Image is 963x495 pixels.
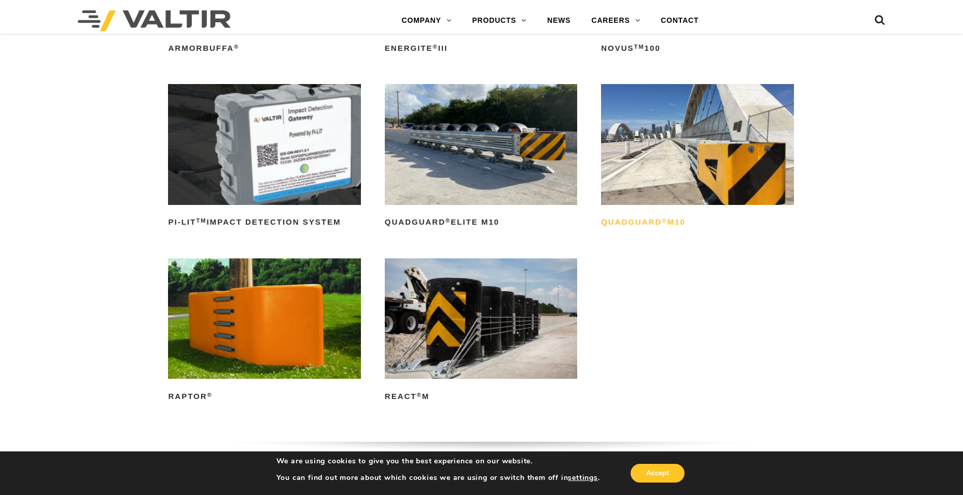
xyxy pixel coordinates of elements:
h2: QuadGuard Elite M10 [385,214,577,231]
sup: ® [207,392,213,398]
a: RAPTOR® [168,258,360,405]
a: CONTACT [650,10,709,31]
sup: ® [445,217,451,224]
h2: RAPTOR [168,388,360,405]
a: NEWS [537,10,581,31]
a: REACT®M [385,258,577,405]
h2: ENERGITE III [385,40,577,57]
a: PRODUCTS [462,10,537,31]
a: QuadGuard®Elite M10 [385,84,577,230]
a: PI-LITTMImpact Detection System [168,84,360,230]
img: Valtir [78,10,231,31]
h2: ArmorBuffa [168,40,360,57]
sup: ® [234,44,239,50]
sup: ® [433,44,438,50]
h2: PI-LIT Impact Detection System [168,214,360,231]
sup: TM [634,44,645,50]
h2: NOVUS 100 [601,40,793,57]
sup: ® [662,217,667,224]
p: You can find out more about which cookies we are using or switch them off in . [276,473,600,483]
sup: TM [196,217,206,224]
button: Accept [631,464,685,483]
sup: ® [417,392,422,398]
button: settings [568,473,597,483]
h2: REACT M [385,388,577,405]
p: We are using cookies to give you the best experience on our website. [276,457,600,466]
a: CAREERS [581,10,650,31]
h2: QuadGuard M10 [601,214,793,231]
a: QuadGuard®M10 [601,84,793,230]
a: COMPANY [392,10,462,31]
